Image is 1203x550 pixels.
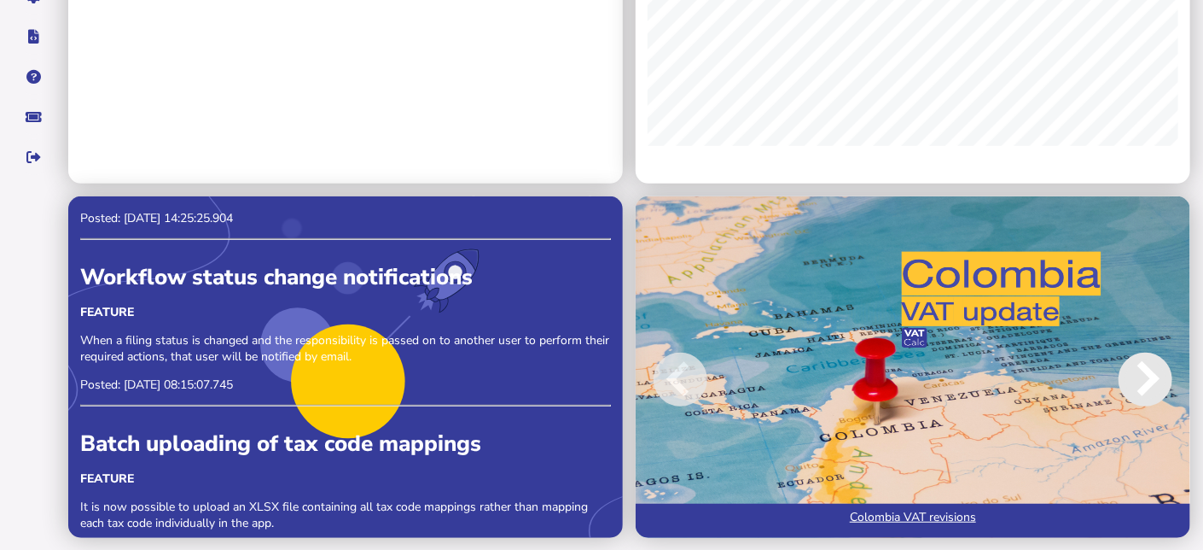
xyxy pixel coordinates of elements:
div: Batch uploading of tax code mappings [80,429,611,459]
div: Feature [80,304,611,320]
p: When a filing status is changed and the responsibility is passed on to another user to perform th... [80,332,611,365]
img: Image for blog post: Colombia VAT revisions [636,196,1190,538]
button: Raise a support ticket [16,99,52,135]
div: Feature [80,471,611,487]
button: Sign out [16,139,52,175]
div: Workflow status change notifications [80,262,611,292]
a: Colombia VAT revisions [636,504,1190,538]
button: Help pages [16,59,52,95]
p: It is now possible to upload an XLSX file containing all tax code mappings rather than mapping ea... [80,499,611,531]
button: Developer hub links [16,19,52,55]
p: Posted: [DATE] 14:25:25.904 [80,210,611,226]
button: Next [1047,208,1190,550]
p: Posted: [DATE] 08:15:07.745 [80,377,611,393]
button: Previous [636,208,779,550]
